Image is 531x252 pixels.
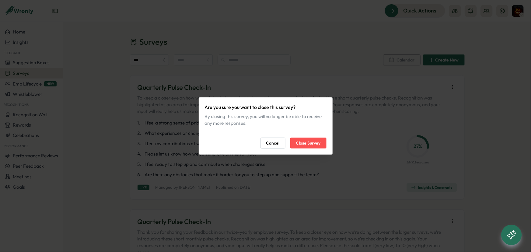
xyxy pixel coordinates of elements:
div: By closing this survey, you will no longer be able to receive any more responses. [205,113,327,127]
button: Cancel [260,138,285,149]
p: Are you sure you want to close this survey? [205,103,327,111]
span: Close Survey [296,138,321,148]
button: Close Survey [290,138,327,149]
span: Cancel [266,138,280,148]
